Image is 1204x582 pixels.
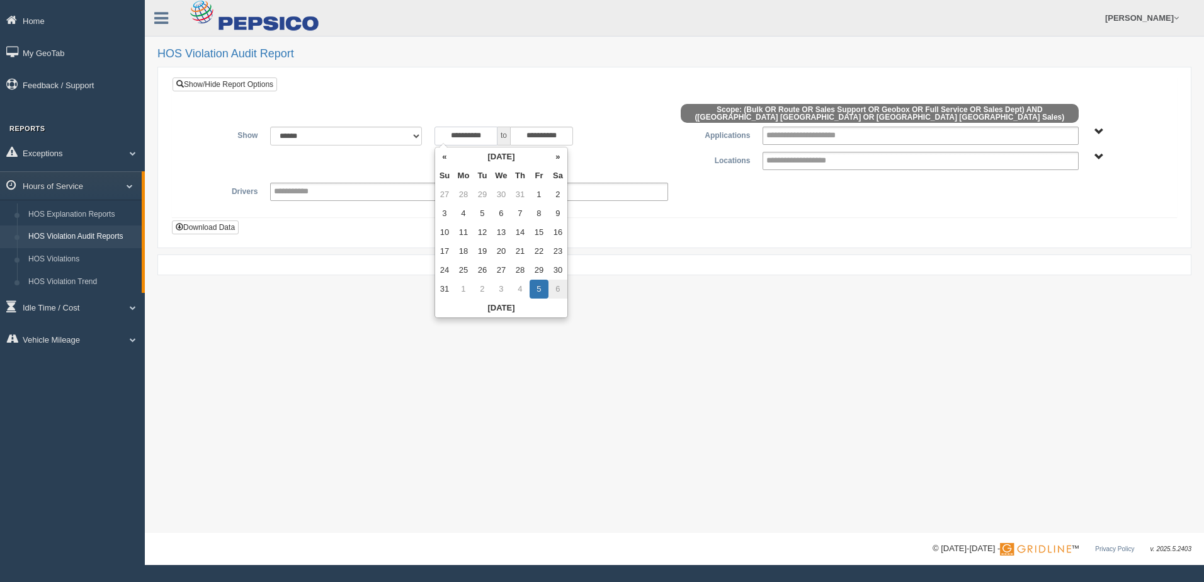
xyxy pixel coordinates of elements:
[473,280,492,299] td: 2
[473,166,492,185] th: Tu
[473,185,492,204] td: 29
[454,166,473,185] th: Mo
[548,242,567,261] td: 23
[933,542,1191,556] div: © [DATE]-[DATE] - ™
[530,242,548,261] td: 22
[454,280,473,299] td: 1
[473,204,492,223] td: 5
[435,242,454,261] td: 17
[492,261,511,280] td: 27
[530,185,548,204] td: 1
[435,147,454,166] th: «
[435,261,454,280] td: 24
[681,104,1079,123] span: Scope: (Bulk OR Route OR Sales Support OR Geobox OR Full Service OR Sales Dept) AND ([GEOGRAPHIC_...
[23,248,142,271] a: HOS Violations
[454,185,473,204] td: 28
[548,280,567,299] td: 6
[492,280,511,299] td: 3
[511,185,530,204] td: 31
[530,223,548,242] td: 15
[548,166,567,185] th: Sa
[492,204,511,223] td: 6
[530,280,548,299] td: 5
[497,127,510,145] span: to
[23,203,142,226] a: HOS Explanation Reports
[23,271,142,294] a: HOS Violation Trend
[435,223,454,242] td: 10
[454,204,473,223] td: 4
[435,299,567,317] th: [DATE]
[1000,543,1071,556] img: Gridline
[511,261,530,280] td: 28
[454,223,473,242] td: 11
[157,48,1191,60] h2: HOS Violation Audit Report
[23,225,142,248] a: HOS Violation Audit Reports
[1095,545,1134,552] a: Privacy Policy
[548,223,567,242] td: 16
[511,166,530,185] th: Th
[492,223,511,242] td: 13
[182,183,264,198] label: Drivers
[530,166,548,185] th: Fr
[435,280,454,299] td: 31
[492,185,511,204] td: 30
[454,261,473,280] td: 25
[530,261,548,280] td: 29
[511,204,530,223] td: 7
[473,223,492,242] td: 12
[435,204,454,223] td: 3
[511,223,530,242] td: 14
[674,127,756,142] label: Applications
[454,147,548,166] th: [DATE]
[492,166,511,185] th: We
[172,220,239,234] button: Download Data
[492,242,511,261] td: 20
[1150,545,1191,552] span: v. 2025.5.2403
[530,204,548,223] td: 8
[173,77,277,91] a: Show/Hide Report Options
[548,185,567,204] td: 2
[674,152,756,167] label: Locations
[182,127,264,142] label: Show
[511,242,530,261] td: 21
[473,242,492,261] td: 19
[454,242,473,261] td: 18
[548,147,567,166] th: »
[548,261,567,280] td: 30
[473,261,492,280] td: 26
[548,204,567,223] td: 9
[511,280,530,299] td: 4
[435,185,454,204] td: 27
[435,166,454,185] th: Su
